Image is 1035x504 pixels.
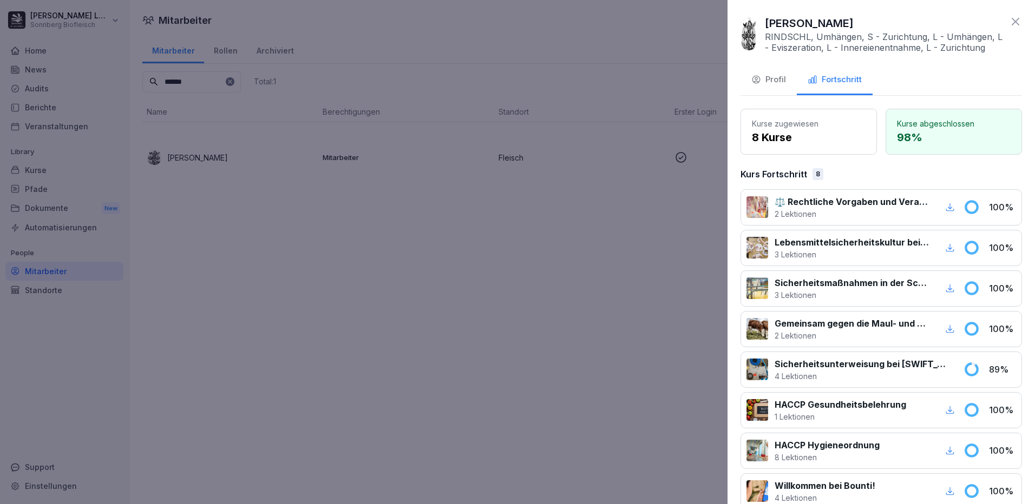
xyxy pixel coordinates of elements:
[897,118,1011,129] p: Kurse abgeschlossen
[989,485,1016,498] p: 100 %
[775,357,951,370] p: Sicherheitsunterweisung bei [SWIFT_CODE]
[775,452,880,463] p: 8 Lektionen
[775,492,875,503] p: 4 Lektionen
[775,411,906,422] p: 1 Lektionen
[989,444,1016,457] p: 100 %
[989,241,1016,254] p: 100 %
[775,289,930,301] p: 3 Lektionen
[775,249,930,260] p: 3 Lektionen
[741,168,807,181] p: Kurs Fortschritt
[989,363,1016,376] p: 89 %
[989,282,1016,295] p: 100 %
[775,479,875,492] p: Willkommen bei Bounti!
[741,18,757,50] img: nzbmf5um3glqluyx4ht2syjj.png
[765,15,854,31] p: [PERSON_NAME]
[752,129,866,145] p: 8 Kurse
[808,74,862,86] div: Fortschritt
[775,398,906,411] p: HACCP Gesundheitsbelehrung
[989,322,1016,335] p: 100 %
[775,370,951,382] p: 4 Lektionen
[989,201,1016,214] p: 100 %
[775,439,880,452] p: HACCP Hygieneordnung
[752,118,866,129] p: Kurse zugewiesen
[989,403,1016,416] p: 100 %
[797,66,873,95] button: Fortschritt
[897,129,1011,145] p: 98 %
[813,168,823,180] div: 8
[775,276,930,289] p: Sicherheitsmaßnahmen in der Schlachtung und Zerlegung
[765,31,1004,53] p: RINDSCHL, Umhängen, S - Zurichtung, L - Umhängen, L - Eviszeration, L - Innereienentnahme, L - Zu...
[741,66,797,95] button: Profil
[775,236,930,249] p: Lebensmittelsicherheitskultur bei [GEOGRAPHIC_DATA]
[751,74,786,86] div: Profil
[775,330,930,341] p: 2 Lektionen
[775,195,930,208] p: ⚖️ Rechtliche Vorgaben und Verantwortung bei der Schlachtung
[775,317,930,330] p: Gemeinsam gegen die Maul- und Klauenseuche (MKS)
[775,208,930,220] p: 2 Lektionen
